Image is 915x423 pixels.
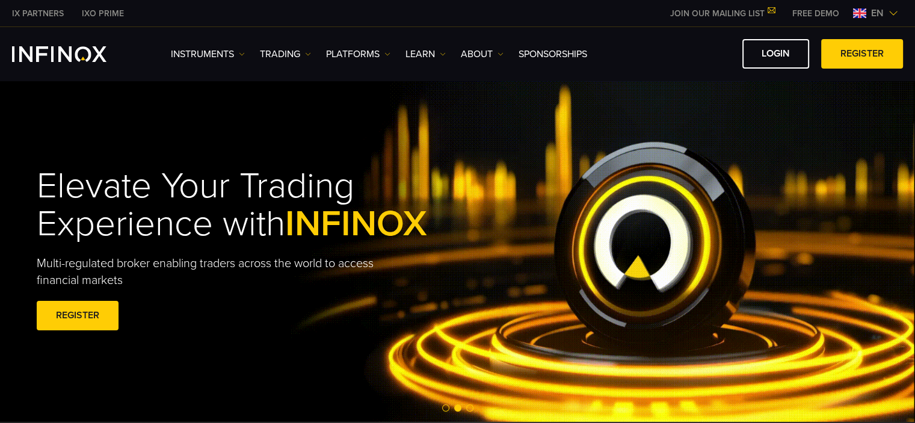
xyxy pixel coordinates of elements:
a: INFINOX [73,7,133,20]
a: SPONSORSHIPS [519,47,587,61]
a: Instruments [171,47,245,61]
span: INFINOX [285,202,427,245]
a: INFINOX [3,7,73,20]
a: LOGIN [742,39,809,69]
a: REGISTER [821,39,903,69]
h1: Elevate Your Trading Experience with [37,167,483,243]
a: JOIN OUR MAILING LIST [661,8,783,19]
a: REGISTER [37,301,119,330]
span: Go to slide 3 [466,404,473,412]
a: INFINOX MENU [783,7,848,20]
a: TRADING [260,47,311,61]
a: PLATFORMS [326,47,390,61]
span: Go to slide 2 [454,404,461,412]
p: Multi-regulated broker enabling traders across the world to access financial markets [37,255,394,289]
span: en [866,6,889,20]
span: Go to slide 1 [442,404,449,412]
a: ABOUT [461,47,504,61]
a: Learn [405,47,446,61]
a: INFINOX Logo [12,46,135,62]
